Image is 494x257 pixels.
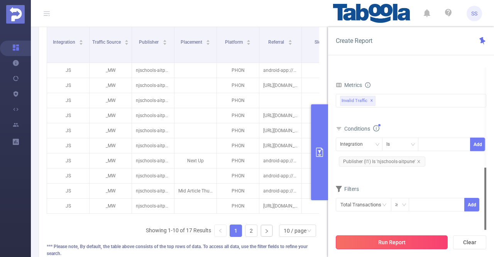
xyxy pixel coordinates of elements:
[47,108,89,123] p: JS
[124,39,129,43] div: Sort
[261,225,273,237] li: Next Page
[471,6,477,21] span: SS
[47,184,89,198] p: JS
[132,168,174,183] p: njschools-aitpune
[79,42,83,44] i: icon: caret-down
[247,42,251,44] i: icon: caret-down
[90,199,132,213] p: _MW
[264,229,269,233] i: icon: right
[259,78,301,93] p: [URL][DOMAIN_NAME]
[181,39,203,45] span: Placement
[259,168,301,183] p: android-app://com.google.android.googlequicksearchbox/https/[DOMAIN_NAME]
[464,198,479,211] button: Add
[47,63,89,78] p: JS
[47,243,319,257] div: *** Please note, By default, the table above consists of the top rows of data. To access all data...
[259,153,301,168] p: android-app://com.google.android.googlequicksearchbox/
[245,225,257,237] a: 2
[395,198,403,211] div: ≥
[125,42,129,44] i: icon: caret-down
[217,123,259,138] p: PHON
[90,138,132,153] p: _MW
[132,93,174,108] p: njschools-aitpune
[162,39,167,41] i: icon: caret-up
[47,123,89,138] p: JS
[132,108,174,123] p: njschools-aitpune
[146,225,211,237] li: Showing 1-10 of 17 Results
[340,138,368,151] div: Integration
[217,63,259,78] p: PHON
[302,184,344,198] p: 0
[90,153,132,168] p: _MW
[225,39,244,45] span: Platform
[47,93,89,108] p: JS
[79,39,83,43] div: Sort
[47,168,89,183] p: JS
[92,39,122,45] span: Traffic Source
[259,108,301,123] p: [URL][DOMAIN_NAME]
[206,39,210,41] i: icon: caret-up
[259,184,301,198] p: android-app://com.google.android.googlequicksearchbox/
[132,153,174,168] p: njschools-aitpune
[230,225,242,237] li: 1
[206,39,210,43] div: Sort
[288,42,292,44] i: icon: caret-down
[132,78,174,93] p: njschools-aitpune
[174,184,217,198] p: Mid Article Thumbnails 2
[245,225,257,237] li: 2
[417,160,421,163] i: icon: close
[217,153,259,168] p: PHON
[217,184,259,198] p: PHON
[47,138,89,153] p: JS
[470,138,485,151] button: Add
[340,96,376,106] span: Invalid Traffic
[217,93,259,108] p: PHON
[284,225,306,237] div: 10 / page
[336,235,448,249] button: Run Report
[132,123,174,138] p: njschools-aitpune
[206,42,210,44] i: icon: caret-down
[259,199,301,213] p: [URL][DOMAIN_NAME]
[370,96,373,106] span: ✕
[246,39,251,43] div: Sort
[402,203,406,208] i: icon: down
[217,199,259,213] p: PHON
[339,157,425,167] span: Publisher (l1) Is 'njschools-aitpune'
[53,39,76,45] span: Integration
[132,199,174,213] p: njschools-aitpune
[302,153,344,168] p: 0
[90,168,132,183] p: _MW
[217,138,259,153] p: PHON
[411,142,415,148] i: icon: down
[90,63,132,78] p: _MW
[373,125,379,131] i: icon: info-circle
[217,78,259,93] p: PHON
[259,123,301,138] p: [URL][DOMAIN_NAME]
[162,39,167,43] div: Sort
[307,228,311,234] i: icon: down
[217,108,259,123] p: PHON
[217,168,259,183] p: PHON
[6,5,25,24] img: Protected Media
[132,184,174,198] p: njschools-aitpune
[288,39,293,43] div: Sort
[90,184,132,198] p: _MW
[47,153,89,168] p: JS
[125,39,129,41] i: icon: caret-up
[386,138,395,151] div: Is
[336,82,362,88] span: Metrics
[336,186,359,192] span: Filters
[139,39,160,45] span: Publisher
[90,78,132,93] p: _MW
[259,138,301,153] p: [URL][DOMAIN_NAME]
[365,82,370,88] i: icon: info-circle
[90,123,132,138] p: _MW
[344,126,379,132] span: Conditions
[162,42,167,44] i: icon: caret-down
[259,63,301,78] p: android-app://com.google.android.googlequicksearchbox/
[214,225,227,237] li: Previous Page
[288,39,292,41] i: icon: caret-up
[47,78,89,93] p: JS
[336,37,372,44] span: Create Report
[315,39,324,45] span: Slot
[453,235,486,249] button: Clear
